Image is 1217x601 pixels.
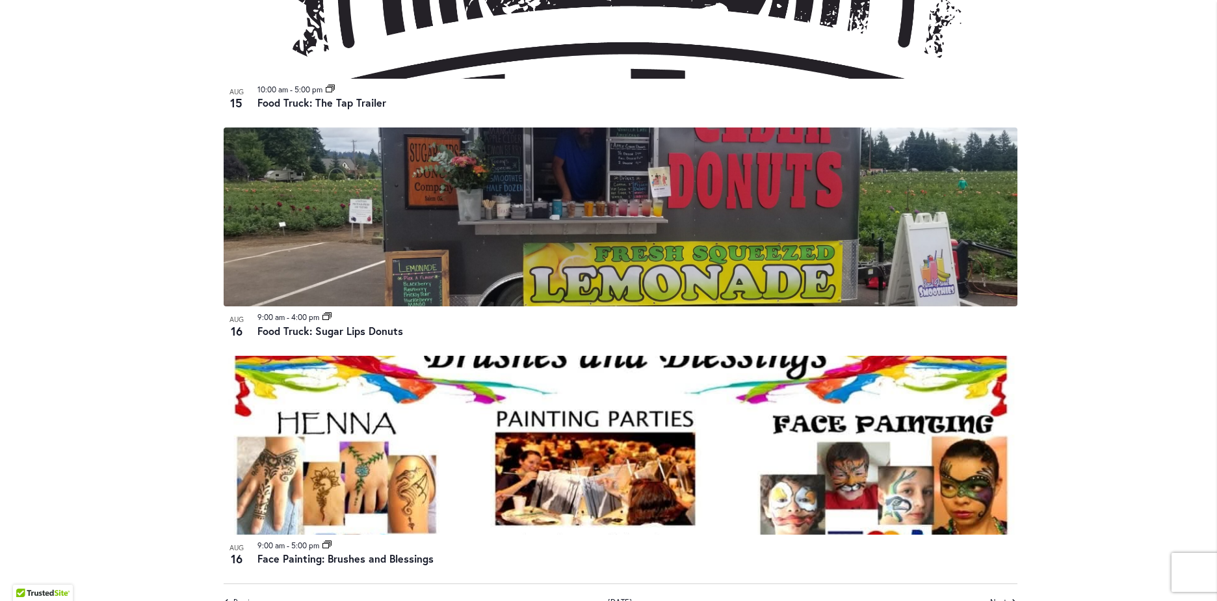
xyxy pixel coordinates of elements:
a: Face Painting: Brushes and Blessings [257,552,434,565]
time: 5:00 pm [294,85,322,94]
span: 16 [224,323,250,340]
span: - [287,541,289,550]
span: - [287,312,289,322]
time: 10:00 am [257,85,288,94]
span: Aug [224,542,250,554]
time: 9:00 am [257,312,285,322]
time: 5:00 pm [291,541,319,550]
span: - [290,85,293,94]
span: Aug [224,87,250,98]
time: 4:00 pm [291,312,319,322]
span: Aug [224,314,250,325]
img: Brushes and Blessings – Face Painting [224,356,1017,535]
span: 15 [224,94,250,112]
a: Food Truck: The Tap Trailer [257,96,386,109]
span: 16 [224,550,250,568]
a: Food Truck: Sugar Lips Donuts [257,324,403,338]
img: Food Truck: Sugar Lips Apple Cider Donuts [224,127,1017,306]
time: 9:00 am [257,541,285,550]
iframe: Launch Accessibility Center [10,555,46,591]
